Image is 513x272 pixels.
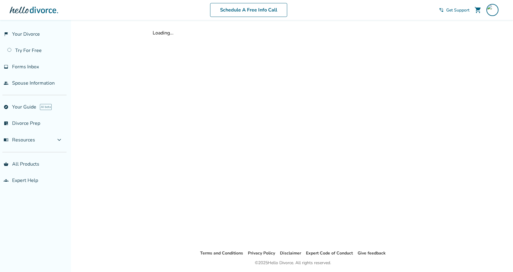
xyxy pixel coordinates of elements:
a: phone_in_talkGet Support [439,7,469,13]
span: list_alt_check [4,121,8,126]
span: Forms Inbox [12,63,39,70]
span: shopping_basket [4,162,8,167]
span: Get Support [446,7,469,13]
li: Disclaimer [280,250,301,257]
a: Privacy Policy [248,250,275,256]
div: © 2025 Hello Divorce. All rights reserved. [255,259,331,267]
span: people [4,81,8,86]
span: expand_more [56,136,63,144]
span: groups [4,178,8,183]
span: shopping_cart [474,6,482,14]
span: AI beta [40,104,52,110]
a: Terms and Conditions [200,250,243,256]
img: 33spins@gmail.com [486,4,498,16]
li: Give feedback [358,250,386,257]
span: inbox [4,64,8,69]
span: flag_2 [4,32,8,37]
a: Expert Code of Conduct [306,250,353,256]
span: explore [4,105,8,109]
span: Resources [4,137,35,143]
span: phone_in_talk [439,8,444,12]
a: Schedule A Free Info Call [210,3,287,17]
span: menu_book [4,138,8,142]
div: Loading... [153,30,433,36]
